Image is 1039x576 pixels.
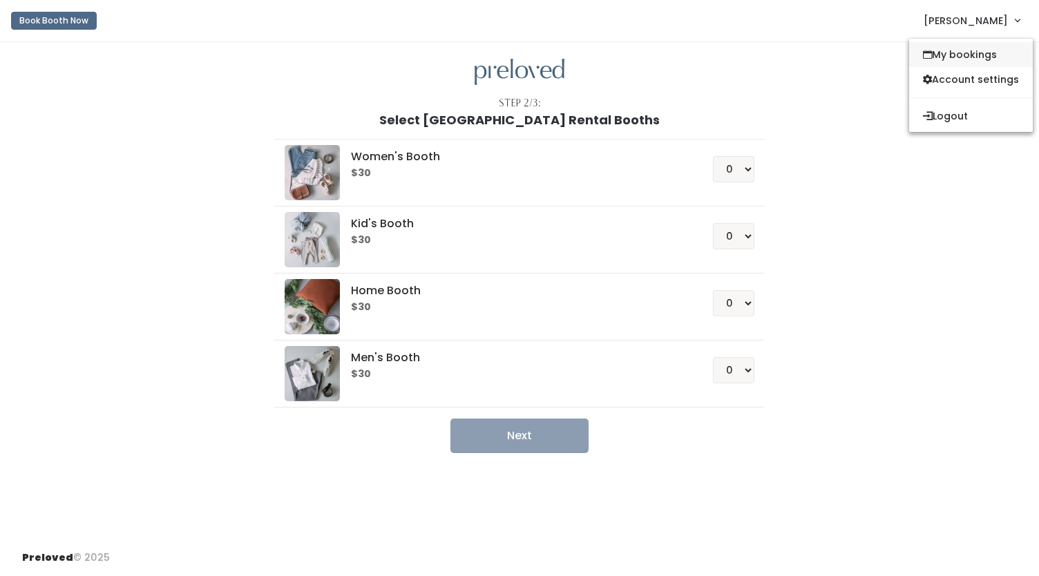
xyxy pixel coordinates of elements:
[909,67,1033,92] a: Account settings
[351,302,679,313] h6: $30
[285,145,340,200] img: preloved logo
[351,369,679,380] h6: $30
[909,104,1033,128] button: Logout
[285,212,340,267] img: preloved logo
[351,218,679,230] h5: Kid's Booth
[351,285,679,297] h5: Home Booth
[351,352,679,364] h5: Men's Booth
[11,6,97,36] a: Book Booth Now
[22,539,110,565] div: © 2025
[379,113,660,127] h1: Select [GEOGRAPHIC_DATA] Rental Booths
[475,59,564,86] img: preloved logo
[11,12,97,30] button: Book Booth Now
[285,346,340,401] img: preloved logo
[450,419,589,453] button: Next
[351,235,679,246] h6: $30
[351,168,679,179] h6: $30
[924,13,1008,28] span: [PERSON_NAME]
[910,6,1033,35] a: [PERSON_NAME]
[499,96,541,111] div: Step 2/3:
[909,42,1033,67] a: My bookings
[22,550,73,564] span: Preloved
[285,279,340,334] img: preloved logo
[351,151,679,163] h5: Women's Booth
